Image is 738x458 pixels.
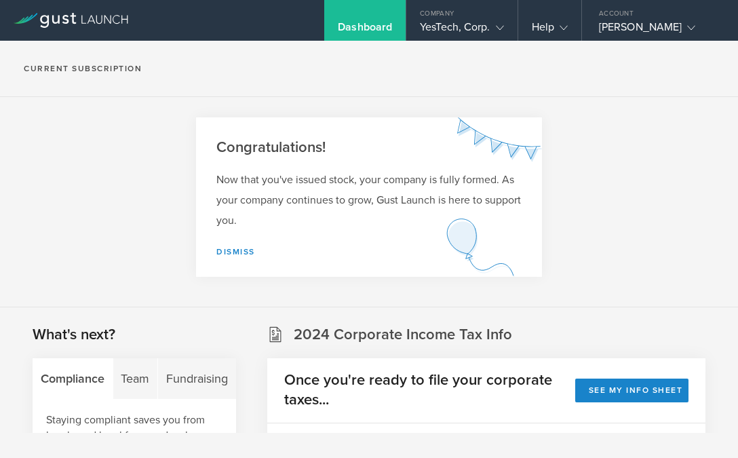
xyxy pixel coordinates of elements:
p: Now that you've issued stock, your company is fully formed. As your company continues to grow, Gu... [216,170,522,231]
a: Dismiss [216,247,255,256]
h2: Current Subscription [24,64,142,73]
div: Dashboard [338,20,392,41]
div: Team [113,358,159,399]
div: YesTech, Corp. [420,20,503,41]
h2: Once you're ready to file your corporate taxes... [284,370,575,410]
h2: 2024 Corporate Income Tax Info [294,325,512,345]
div: [PERSON_NAME] [599,20,714,41]
h2: What's next? [33,325,115,345]
div: Compliance [33,358,113,399]
div: Fundraising [158,358,236,399]
iframe: Chat Widget [434,22,738,458]
h2: Congratulations! [216,138,522,157]
div: Help [532,20,568,41]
